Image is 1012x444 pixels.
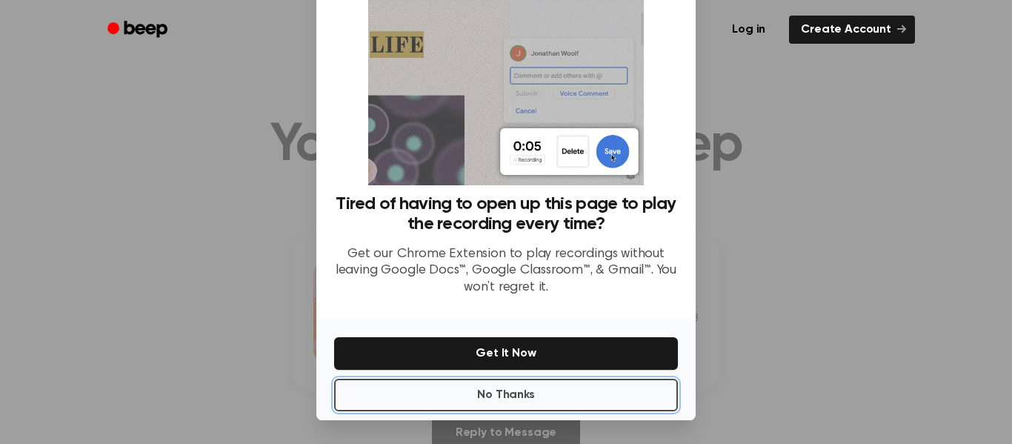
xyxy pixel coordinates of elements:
[97,16,181,44] a: Beep
[334,337,678,370] button: Get It Now
[717,13,780,47] a: Log in
[334,379,678,411] button: No Thanks
[789,16,915,44] a: Create Account
[334,194,678,234] h3: Tired of having to open up this page to play the recording every time?
[334,246,678,296] p: Get our Chrome Extension to play recordings without leaving Google Docs™, Google Classroom™, & Gm...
